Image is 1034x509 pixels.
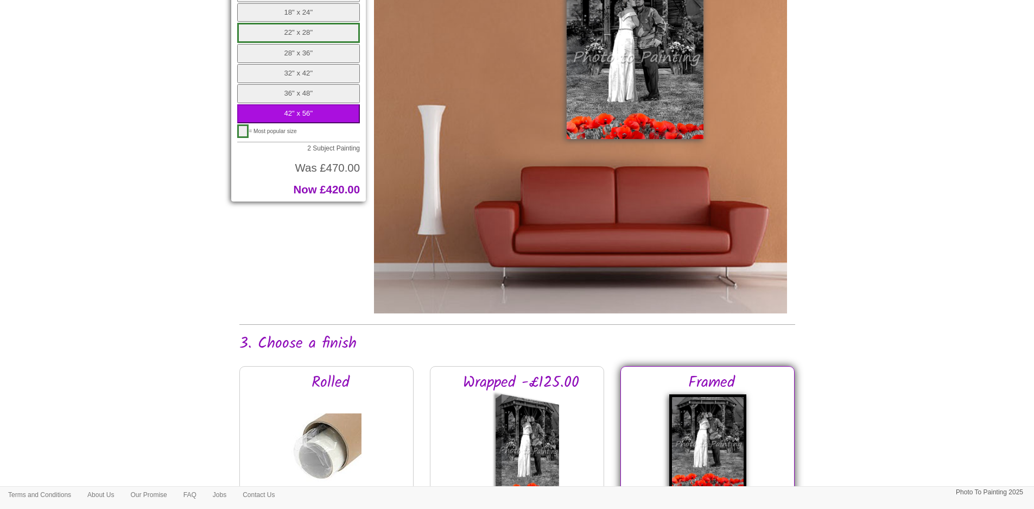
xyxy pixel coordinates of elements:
[237,145,360,152] p: 2 Subject Painting
[205,487,234,503] a: Jobs
[294,184,317,196] span: Now
[237,23,360,43] button: 22" x 28"
[237,84,360,103] button: 36" x 48"
[237,3,360,22] button: 18" x 24"
[645,375,778,392] h2: Framed
[291,413,361,484] img: Rolled in a tube
[237,64,360,83] button: 32" x 42"
[956,487,1023,498] p: Photo To Painting 2025
[455,375,587,392] h2: Wrapped -
[669,394,746,489] img: Framed
[234,487,283,503] a: Contact Us
[295,162,360,174] span: Was £470.00
[249,128,297,134] span: = Most popular size
[264,375,397,392] h2: Rolled
[239,336,795,353] h2: 3. Choose a finish
[320,184,360,196] span: £420.00
[237,104,360,123] button: 42" x 56"
[122,487,175,503] a: Our Promise
[79,487,122,503] a: About Us
[529,370,579,395] span: £125.00
[175,487,205,503] a: FAQ
[237,44,360,63] button: 28" x 36"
